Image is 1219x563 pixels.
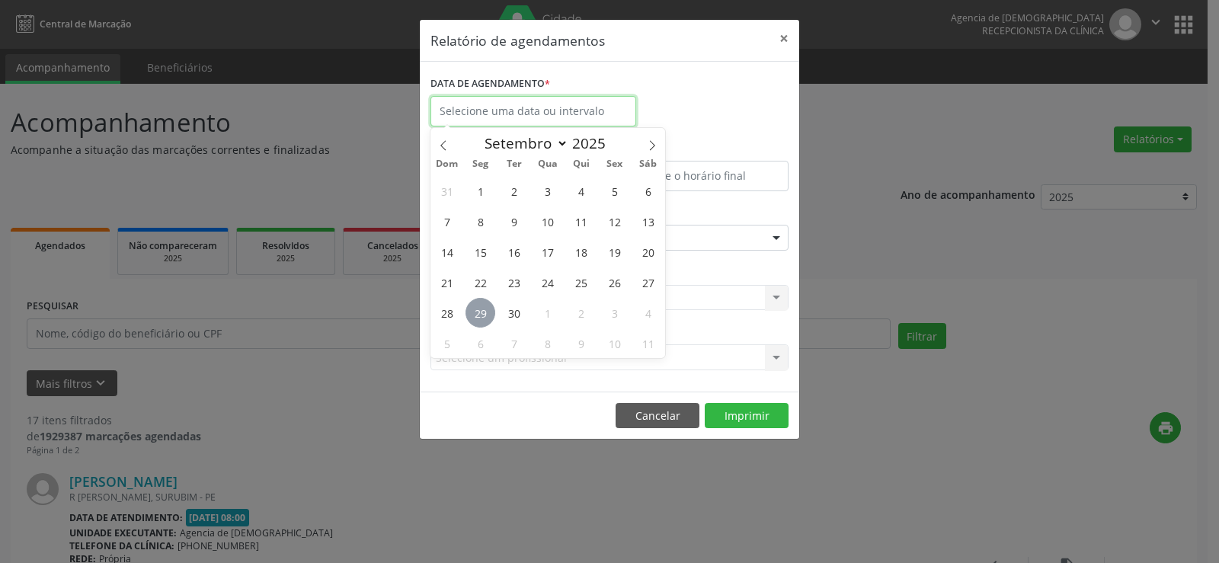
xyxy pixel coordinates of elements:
span: Setembro 28, 2025 [432,298,462,328]
label: DATA DE AGENDAMENTO [430,72,550,96]
span: Setembro 24, 2025 [533,267,562,297]
span: Outubro 3, 2025 [600,298,629,328]
span: Seg [464,159,498,169]
span: Agosto 31, 2025 [432,176,462,206]
span: Qui [565,159,598,169]
span: Outubro 2, 2025 [566,298,596,328]
input: Year [568,133,619,153]
button: Close [769,20,799,57]
span: Setembro 7, 2025 [432,206,462,236]
span: Setembro 15, 2025 [466,237,495,267]
span: Outubro 8, 2025 [533,328,562,358]
span: Outubro 5, 2025 [432,328,462,358]
span: Setembro 5, 2025 [600,176,629,206]
input: Selecione o horário final [613,161,789,191]
span: Qua [531,159,565,169]
span: Setembro 10, 2025 [533,206,562,236]
span: Setembro 13, 2025 [633,206,663,236]
span: Setembro 25, 2025 [566,267,596,297]
span: Outubro 10, 2025 [600,328,629,358]
span: Setembro 3, 2025 [533,176,562,206]
span: Outubro 7, 2025 [499,328,529,358]
span: Setembro 23, 2025 [499,267,529,297]
span: Outubro 11, 2025 [633,328,663,358]
span: Ter [498,159,531,169]
span: Setembro 21, 2025 [432,267,462,297]
span: Setembro 2, 2025 [499,176,529,206]
span: Setembro 18, 2025 [566,237,596,267]
span: Setembro 20, 2025 [633,237,663,267]
span: Sáb [632,159,665,169]
span: Setembro 9, 2025 [499,206,529,236]
span: Setembro 30, 2025 [499,298,529,328]
span: Sex [598,159,632,169]
span: Setembro 17, 2025 [533,237,562,267]
span: Setembro 8, 2025 [466,206,495,236]
span: Setembro 27, 2025 [633,267,663,297]
button: Cancelar [616,403,699,429]
span: Setembro 16, 2025 [499,237,529,267]
span: Outubro 1, 2025 [533,298,562,328]
span: Setembro 29, 2025 [466,298,495,328]
h5: Relatório de agendamentos [430,30,605,50]
span: Setembro 1, 2025 [466,176,495,206]
span: Setembro 26, 2025 [600,267,629,297]
span: Setembro 22, 2025 [466,267,495,297]
button: Imprimir [705,403,789,429]
span: Setembro 4, 2025 [566,176,596,206]
span: Dom [430,159,464,169]
span: Outubro 4, 2025 [633,298,663,328]
label: ATÉ [613,137,789,161]
input: Selecione uma data ou intervalo [430,96,636,126]
span: Setembro 19, 2025 [600,237,629,267]
span: Setembro 14, 2025 [432,237,462,267]
select: Month [477,133,568,154]
span: Setembro 12, 2025 [600,206,629,236]
span: Outubro 6, 2025 [466,328,495,358]
span: Outubro 9, 2025 [566,328,596,358]
span: Setembro 11, 2025 [566,206,596,236]
span: Setembro 6, 2025 [633,176,663,206]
